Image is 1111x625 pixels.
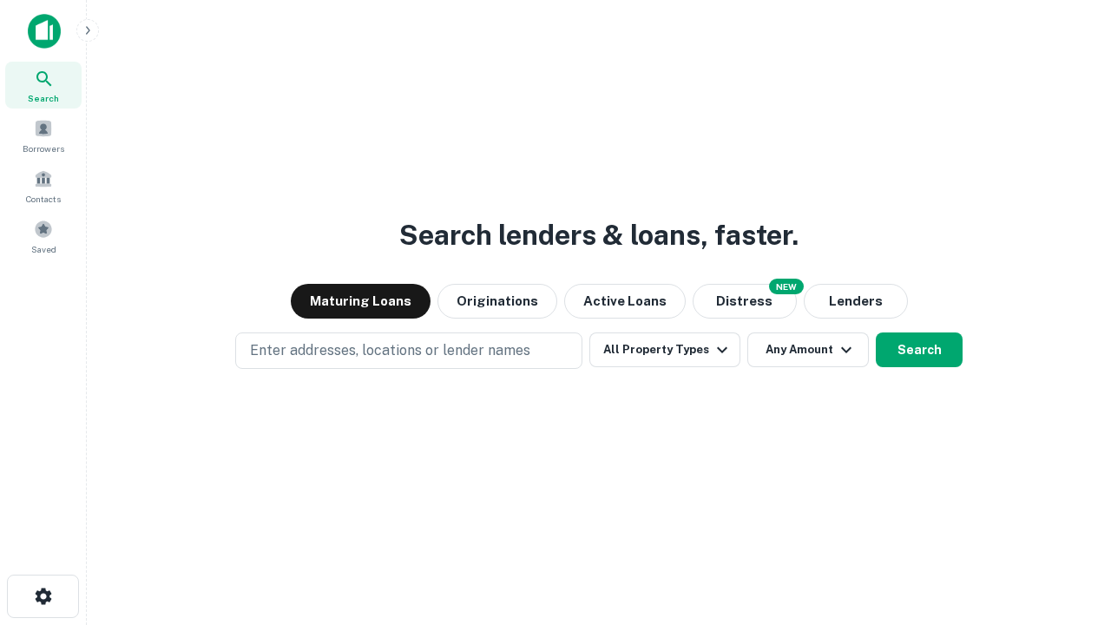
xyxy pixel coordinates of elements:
[876,332,963,367] button: Search
[5,62,82,109] a: Search
[747,332,869,367] button: Any Amount
[804,284,908,319] button: Lenders
[769,279,804,294] div: NEW
[5,162,82,209] a: Contacts
[589,332,740,367] button: All Property Types
[5,112,82,159] a: Borrowers
[28,14,61,49] img: capitalize-icon.png
[26,192,61,206] span: Contacts
[693,284,797,319] button: Search distressed loans with lien and other non-mortgage details.
[28,91,59,105] span: Search
[31,242,56,256] span: Saved
[437,284,557,319] button: Originations
[399,214,799,256] h3: Search lenders & loans, faster.
[1024,486,1111,569] iframe: Chat Widget
[250,340,530,361] p: Enter addresses, locations or lender names
[23,141,64,155] span: Borrowers
[5,213,82,260] a: Saved
[564,284,686,319] button: Active Loans
[291,284,431,319] button: Maturing Loans
[235,332,582,369] button: Enter addresses, locations or lender names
